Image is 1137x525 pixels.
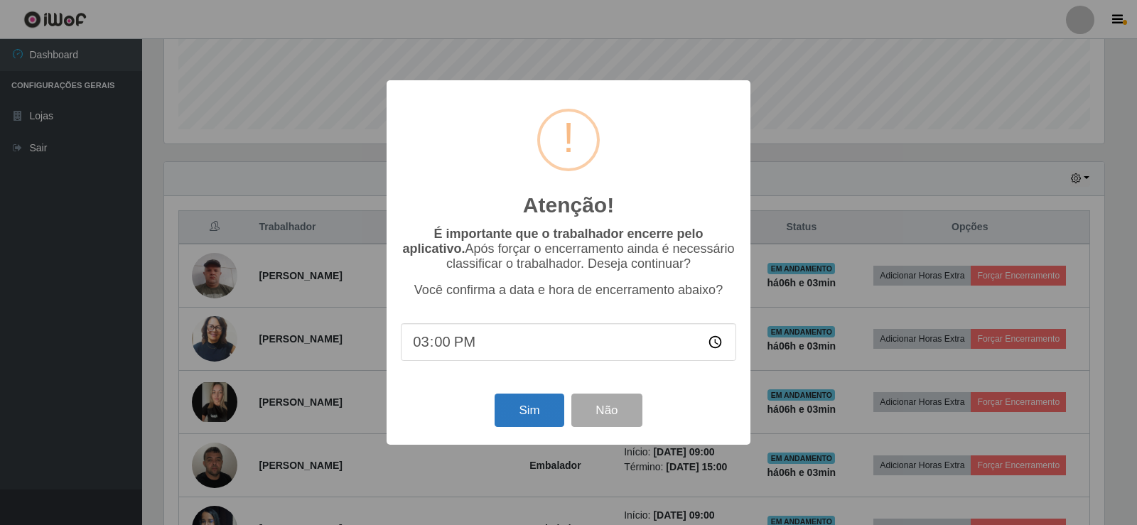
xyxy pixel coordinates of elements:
button: Sim [495,394,564,427]
p: Você confirma a data e hora de encerramento abaixo? [401,283,736,298]
button: Não [571,394,642,427]
p: Após forçar o encerramento ainda é necessário classificar o trabalhador. Deseja continuar? [401,227,736,271]
b: É importante que o trabalhador encerre pelo aplicativo. [402,227,703,256]
h2: Atenção! [523,193,614,218]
